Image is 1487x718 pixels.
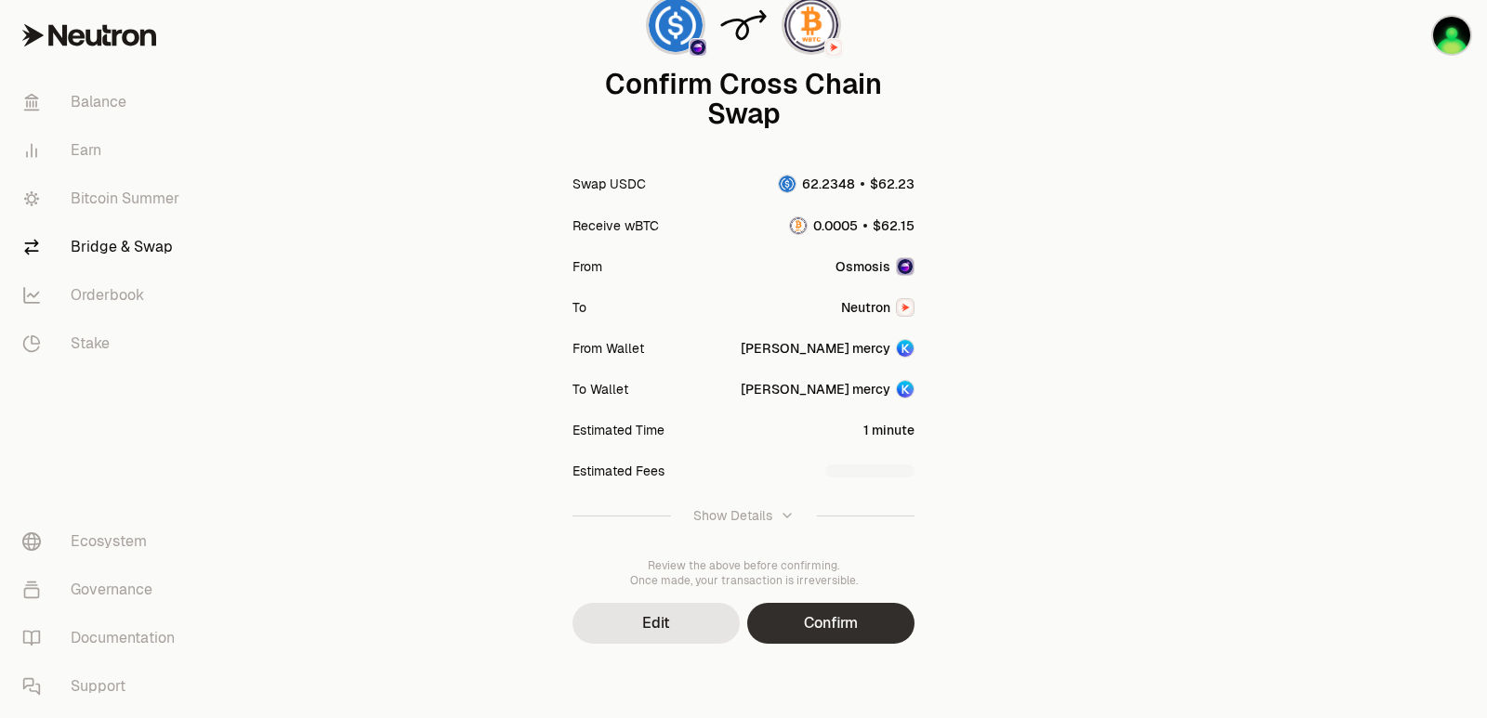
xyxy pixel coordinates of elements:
a: Stake [7,320,201,368]
div: 1 minute [863,421,915,439]
img: Osmosis Logo [691,40,705,55]
img: sandy mercy [1433,17,1470,54]
div: Swap USDC [572,175,646,193]
a: Balance [7,78,201,126]
div: Estimated Time [572,421,665,439]
img: Account Image [897,340,914,357]
div: From [572,257,602,276]
div: [PERSON_NAME] mercy [741,380,890,398]
img: Neutron Logo [826,40,841,55]
img: wBTC Logo [790,217,807,234]
a: Governance [7,566,201,614]
button: [PERSON_NAME] mercyAccount Image [741,339,915,358]
a: Bridge & Swap [7,223,201,271]
div: Review the above before confirming. Once made, your transaction is irreversible. [572,558,915,588]
a: Support [7,662,201,711]
img: USDC Logo [779,176,796,192]
button: Edit [572,603,740,644]
a: Documentation [7,614,201,662]
a: Ecosystem [7,517,201,566]
div: To Wallet [572,380,628,398]
a: Bitcoin Summer [7,175,201,223]
button: [PERSON_NAME] mercyAccount Image [741,380,915,398]
div: To [572,298,586,317]
span: Neutron [841,298,890,317]
button: Show Details [572,491,915,540]
a: Earn [7,126,201,175]
img: Neutron Logo [898,300,913,315]
img: Osmosis Logo [898,259,913,274]
button: Confirm [747,603,915,644]
div: Confirm Cross Chain Swap [572,70,915,129]
img: Account Image [897,381,914,398]
div: Receive wBTC [572,216,659,235]
div: [PERSON_NAME] mercy [741,339,890,358]
a: Orderbook [7,271,201,320]
div: Estimated Fees [572,462,665,480]
div: Show Details [693,506,772,525]
div: From Wallet [572,339,644,358]
span: Osmosis [836,257,890,276]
